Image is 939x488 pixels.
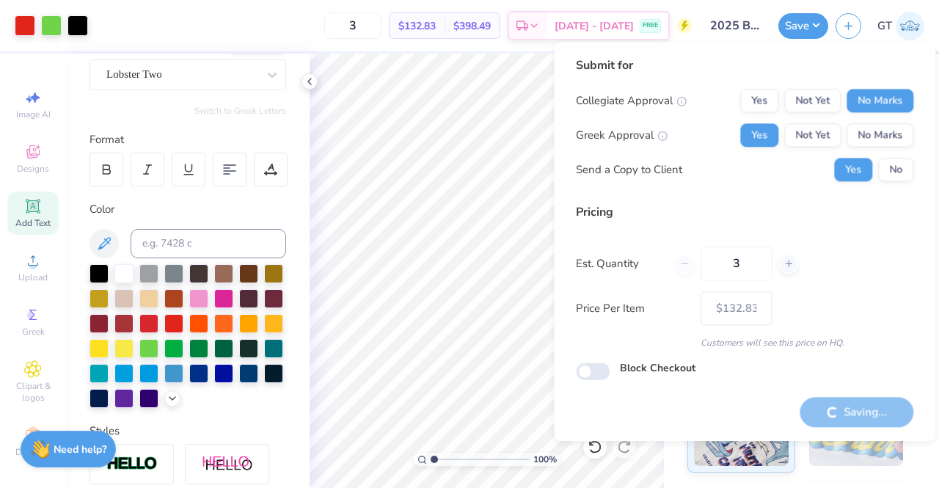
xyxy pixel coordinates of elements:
input: Untitled Design [699,11,771,40]
div: Collegiate Approval [576,92,687,109]
span: Designs [17,163,49,175]
button: Yes [740,123,778,147]
button: No [878,158,913,181]
div: Color [89,201,286,218]
strong: Need help? [54,443,106,456]
div: Styles [89,423,286,440]
div: Greek Approval [576,127,668,144]
button: Not Yet [784,89,841,112]
div: Pricing [576,203,913,221]
span: $132.83 [398,18,436,34]
input: – – [701,247,772,280]
button: Switch to Greek Letters [194,105,286,117]
span: Decorate [15,446,51,458]
span: FREE [643,21,658,31]
label: Est. Quantity [576,255,663,272]
span: Image AI [16,109,51,120]
div: Submit for [576,57,913,74]
img: Shadow [202,455,253,473]
span: 100 % [533,453,557,466]
input: e.g. 7428 c [131,229,286,258]
span: Clipart & logos [7,380,59,404]
button: Not Yet [784,123,841,147]
span: Add Text [15,217,51,229]
img: Gayathree Thangaraj [896,12,924,40]
div: Send a Copy to Client [576,161,682,178]
span: [DATE] - [DATE] [555,18,634,34]
button: Save [778,13,828,39]
label: Block Checkout [620,360,695,376]
button: Yes [740,89,778,112]
span: $398.49 [453,18,491,34]
img: Stroke [106,456,158,473]
label: Price Per Item [576,300,690,317]
span: Greek [22,326,45,338]
div: Customers will see this price on HQ. [576,336,913,349]
input: – – [324,12,381,39]
a: GT [877,12,924,40]
span: GT [877,18,892,34]
button: No Marks [847,89,913,112]
div: Format [89,131,288,148]
button: Yes [834,158,872,181]
span: Upload [18,272,48,283]
button: No Marks [847,123,913,147]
